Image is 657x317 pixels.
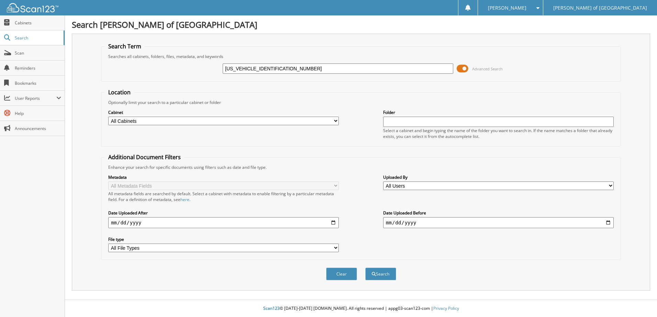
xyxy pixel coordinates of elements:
[105,164,617,170] div: Enhance your search for specific documents using filters such as date and file type.
[108,217,339,228] input: start
[383,128,614,139] div: Select a cabinet and begin typing the name of the folder you want to search in. If the name match...
[15,65,61,71] span: Reminders
[105,89,134,96] legend: Location
[15,110,61,116] span: Help
[108,109,339,115] label: Cabinet
[553,6,647,10] span: [PERSON_NAME] of [GEOGRAPHIC_DATA]
[15,50,61,56] span: Scan
[326,268,357,280] button: Clear
[383,109,614,115] label: Folder
[15,95,56,101] span: User Reports
[7,3,58,12] img: scan123-logo-white.svg
[472,66,503,71] span: Advanced Search
[105,54,617,59] div: Searches all cabinets, folders, files, metadata, and keywords
[108,236,339,242] label: File type
[105,99,617,105] div: Optionally limit your search to a particular cabinet or folder
[15,20,61,26] span: Cabinets
[180,197,189,202] a: here
[263,305,280,311] span: Scan123
[623,284,657,317] iframe: Chat Widget
[65,300,657,317] div: © [DATE]-[DATE] [DOMAIN_NAME]. All rights reserved | appg03-scan123-com |
[105,153,184,161] legend: Additional Document Filters
[15,126,61,131] span: Announcements
[383,217,614,228] input: end
[72,19,650,30] h1: Search [PERSON_NAME] of [GEOGRAPHIC_DATA]
[488,6,526,10] span: [PERSON_NAME]
[108,174,339,180] label: Metadata
[105,43,145,50] legend: Search Term
[15,35,60,41] span: Search
[365,268,396,280] button: Search
[383,174,614,180] label: Uploaded By
[383,210,614,216] label: Date Uploaded Before
[108,210,339,216] label: Date Uploaded After
[108,191,339,202] div: All metadata fields are searched by default. Select a cabinet with metadata to enable filtering b...
[15,80,61,86] span: Bookmarks
[433,305,459,311] a: Privacy Policy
